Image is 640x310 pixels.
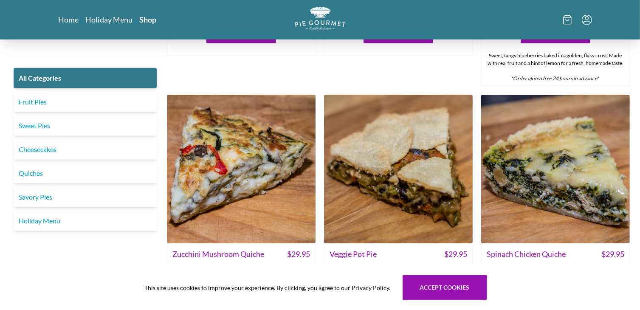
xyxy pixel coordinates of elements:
[511,75,599,82] em: *Order gluten free 24 hours in advance*
[14,68,157,88] a: All Categories
[14,139,157,160] a: Cheesecakes
[287,248,310,260] span: $ 29.95
[167,95,316,243] img: Zucchini Mushroom Quiche
[582,15,592,25] button: Menu
[324,95,473,243] img: Veggie Pot Pie
[14,163,157,183] a: Quiches
[140,14,157,25] a: Shop
[14,92,157,112] a: Fruit Pies
[295,7,346,30] img: logo
[295,7,346,33] a: Logo
[145,283,391,292] span: This site uses cookies to improve your experience. By clicking, you agree to our Privacy Policy.
[14,211,157,231] a: Holiday Menu
[601,248,624,260] span: $ 29.95
[482,48,629,86] div: Sweet, tangy blueberries baked in a golden, flaky crust. Made with real fruit and a hint of lemon...
[444,248,467,260] span: $ 29.95
[172,248,264,260] span: Zucchini Mushroom Quiche
[14,187,157,207] a: Savory Pies
[403,275,487,300] button: Accept cookies
[59,14,79,25] a: Home
[14,116,157,136] a: Sweet Pies
[487,248,566,260] span: Spinach Chicken Quiche
[86,14,133,25] a: Holiday Menu
[330,248,377,260] span: Veggie Pot Pie
[481,95,630,243] img: Spinach Chicken Quiche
